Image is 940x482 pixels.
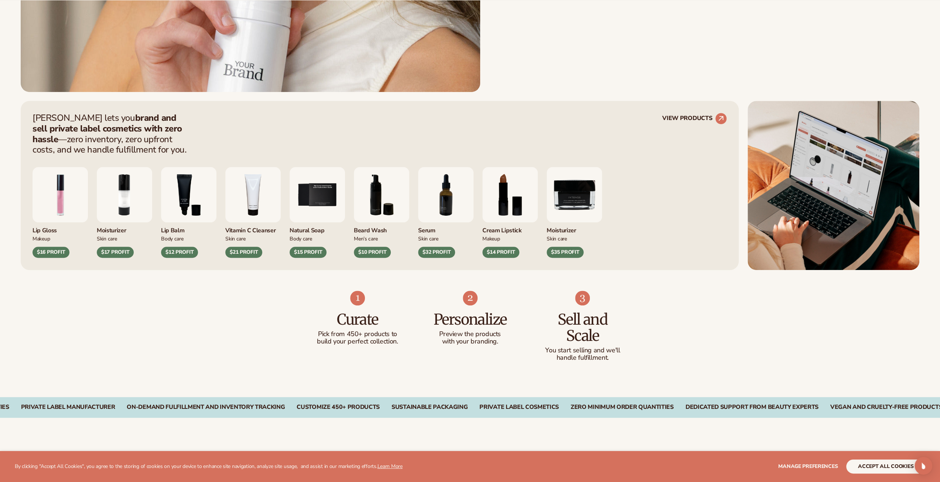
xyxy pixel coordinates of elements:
[778,463,838,470] span: Manage preferences
[418,235,474,242] div: Skin Care
[571,404,674,411] div: ZERO MINIMUM ORDER QUANTITIES
[33,113,191,155] p: [PERSON_NAME] lets you —zero inventory, zero upfront costs, and we handle fulfillment for you.
[290,167,345,258] div: 5 / 9
[547,167,602,222] img: Moisturizer.
[354,167,409,258] div: 6 / 9
[161,167,216,222] img: Smoothing lip balm.
[33,112,182,145] strong: brand and sell private label cosmetics with zero hassle
[33,222,88,235] div: Lip Gloss
[418,167,474,222] img: Collagen and retinol serum.
[297,404,380,411] div: CUSTOMIZE 450+ PRODUCTS
[354,247,391,258] div: $10 PROFIT
[15,464,403,470] p: By clicking "Accept All Cookies", you agree to the storing of cookies on your device to enhance s...
[290,247,327,258] div: $15 PROFIT
[428,311,512,328] h3: Personalize
[161,222,216,235] div: Lip Balm
[482,167,538,222] img: Luxury cream lipstick.
[575,291,590,305] img: Shopify Image 9
[482,247,519,258] div: $14 PROFIT
[161,167,216,258] div: 3 / 9
[547,222,602,235] div: Moisturizer
[778,459,838,474] button: Manage preferences
[392,404,468,411] div: SUSTAINABLE PACKAGING
[748,101,919,270] img: Shopify Image 5
[428,331,512,338] p: Preview the products
[97,222,152,235] div: Moisturizer
[350,291,365,305] img: Shopify Image 7
[97,235,152,242] div: Skin Care
[428,338,512,345] p: with your branding.
[915,457,932,475] div: Open Intercom Messenger
[225,247,262,258] div: $21 PROFIT
[33,167,88,258] div: 1 / 9
[127,404,285,411] div: On-Demand Fulfillment and Inventory Tracking
[547,167,602,258] div: 9 / 9
[97,247,134,258] div: $17 PROFIT
[97,167,152,258] div: 2 / 9
[290,235,345,242] div: Body Care
[418,167,474,258] div: 7 / 9
[33,167,88,222] img: Pink lip gloss.
[686,404,818,411] div: DEDICATED SUPPORT FROM BEAUTY EXPERTS
[290,222,345,235] div: Natural Soap
[354,167,409,222] img: Foaming beard wash.
[316,331,399,345] p: Pick from 450+ products to build your perfect collection.
[33,247,69,258] div: $16 PROFIT
[21,404,115,411] div: PRIVATE LABEL MANUFACTURER
[846,459,925,474] button: accept all cookies
[225,222,281,235] div: Vitamin C Cleanser
[354,222,409,235] div: Beard Wash
[662,113,727,124] a: VIEW PRODUCTS
[290,167,345,222] img: Nature bar of soap.
[482,235,538,242] div: Makeup
[418,247,455,258] div: $32 PROFIT
[354,235,409,242] div: Men’s Care
[225,235,281,242] div: Skin Care
[377,463,402,470] a: Learn More
[547,235,602,242] div: Skin Care
[463,291,478,305] img: Shopify Image 8
[541,354,624,362] p: handle fulfillment.
[482,167,538,258] div: 8 / 9
[97,167,152,222] img: Moisturizing lotion.
[479,404,559,411] div: PRIVATE LABEL COSMETICS
[161,247,198,258] div: $12 PROFIT
[316,311,399,328] h3: Curate
[33,235,88,242] div: Makeup
[225,167,281,258] div: 4 / 9
[225,167,281,222] img: Vitamin c cleanser.
[541,347,624,354] p: You start selling and we'll
[161,235,216,242] div: Body Care
[541,311,624,344] h3: Sell and Scale
[482,222,538,235] div: Cream Lipstick
[547,247,584,258] div: $35 PROFIT
[418,222,474,235] div: Serum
